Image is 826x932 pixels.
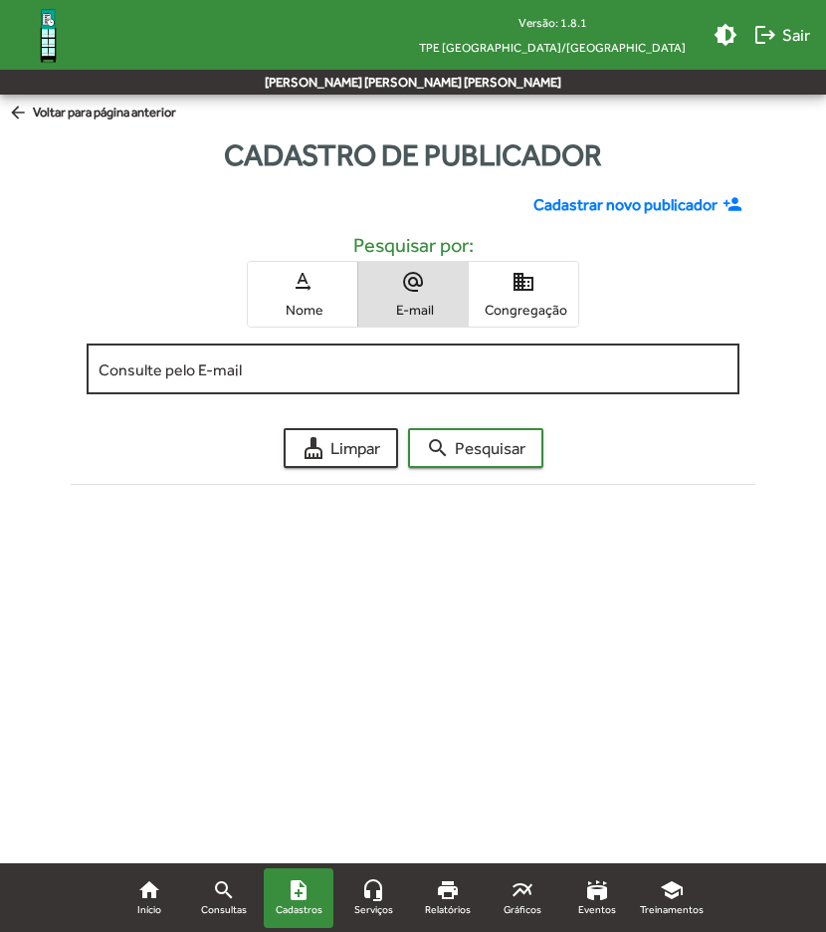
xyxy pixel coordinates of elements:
[358,262,468,327] button: E-mail
[426,430,525,466] span: Pesquisar
[8,103,176,124] span: Voltar para página anterior
[469,262,578,327] button: Congregação
[714,23,737,47] mat-icon: brightness_medium
[408,428,543,468] button: Pesquisar
[291,270,314,294] mat-icon: text_rotation_none
[474,301,573,319] span: Congregação
[753,23,777,47] mat-icon: logout
[403,10,702,35] div: Versão: 1.8.1
[363,301,463,319] span: E-mail
[302,436,325,460] mat-icon: cleaning_services
[753,17,810,53] span: Sair
[426,436,450,460] mat-icon: search
[284,428,398,468] button: Limpar
[302,430,380,466] span: Limpar
[87,233,739,257] h5: Pesquisar por:
[723,194,747,216] mat-icon: person_add
[8,103,33,124] mat-icon: arrow_back
[253,301,352,319] span: Nome
[745,17,818,53] button: Sair
[401,270,425,294] mat-icon: alternate_email
[403,35,702,60] span: TPE [GEOGRAPHIC_DATA]/[GEOGRAPHIC_DATA]
[16,3,81,68] img: Logo
[512,270,535,294] mat-icon: domain
[248,262,357,327] button: Nome
[533,193,718,217] span: Cadastrar novo publicador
